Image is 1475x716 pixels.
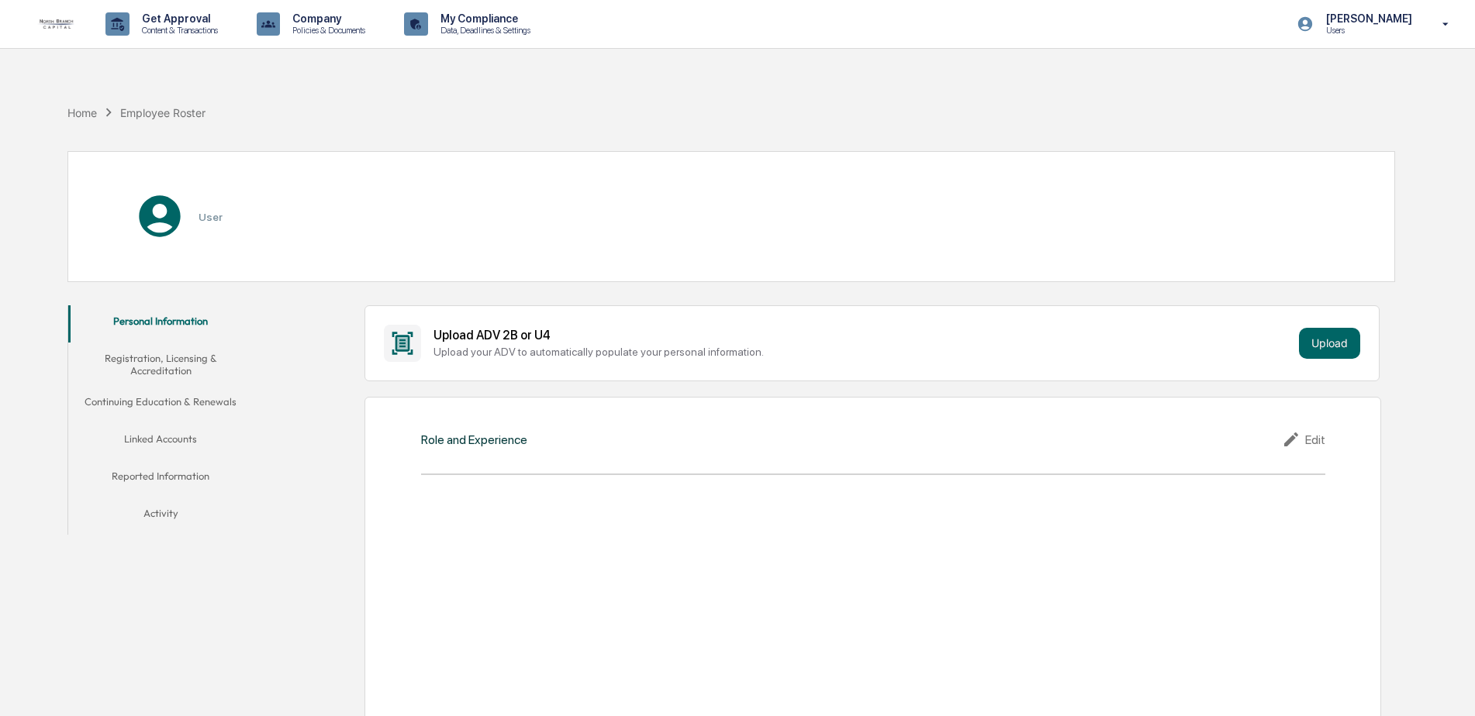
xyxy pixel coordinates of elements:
button: Personal Information [68,305,254,343]
img: logo [37,19,74,28]
div: Home [67,106,97,119]
button: Registration, Licensing & Accreditation [68,343,254,387]
p: Policies & Documents [280,25,373,36]
p: Users [1314,25,1420,36]
p: Company [280,12,373,25]
p: My Compliance [428,12,538,25]
div: Role and Experience [421,432,527,447]
button: Activity [68,497,254,535]
p: [PERSON_NAME] [1314,12,1420,25]
h3: User [199,211,223,223]
button: Linked Accounts [68,423,254,460]
div: Employee Roster [120,106,206,119]
div: Upload your ADV to automatically populate your personal information. [434,346,1292,358]
p: Content & Transactions [130,25,226,36]
p: Data, Deadlines & Settings [428,25,538,36]
button: Upload [1299,328,1360,359]
p: Get Approval [130,12,226,25]
button: Continuing Education & Renewals [68,386,254,423]
button: Reported Information [68,460,254,497]
div: Edit [1282,430,1325,449]
div: Upload ADV 2B or U4 [434,328,1292,343]
div: secondary tabs example [68,305,254,535]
